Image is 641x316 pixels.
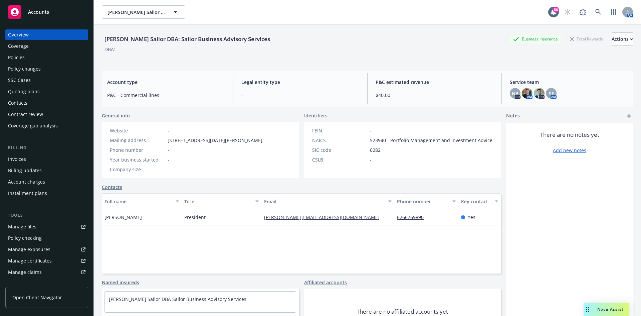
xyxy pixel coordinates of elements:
a: Quoting plans [5,86,88,97]
a: SSC Cases [5,75,88,86]
div: [PERSON_NAME] Sailor DBA: Sailor Business Advisory Services [102,35,273,43]
button: Key contact [458,193,501,209]
a: Manage BORs [5,278,88,289]
a: Named insureds [102,279,139,286]
button: Title [182,193,261,209]
a: Manage files [5,221,88,232]
button: Actions [612,32,633,46]
a: Billing updates [5,165,88,176]
span: SF [549,90,554,97]
span: P&C estimated revenue [376,79,493,86]
span: Account type [107,79,225,86]
a: [PERSON_NAME][EMAIL_ADDRESS][DOMAIN_NAME] [264,214,385,220]
span: - [168,156,169,163]
div: NAICS [312,137,367,144]
a: 6266769890 [397,214,429,220]
span: P&C - Commercial lines [107,92,225,99]
a: Contract review [5,109,88,120]
div: Billing updates [8,165,42,176]
div: DBA: - [104,46,117,53]
button: [PERSON_NAME] Sailor DBA: Sailor Business Advisory Services [102,5,185,19]
span: - [168,146,169,153]
span: [PERSON_NAME] Sailor DBA: Sailor Business Advisory Services [108,9,165,16]
a: Add new notes [553,147,586,154]
div: Quoting plans [8,86,40,97]
span: $40.00 [376,92,493,99]
a: Manage claims [5,267,88,278]
a: Coverage gap analysis [5,120,88,131]
div: Website [110,127,165,134]
div: Year business started [110,156,165,163]
div: Manage claims [8,267,42,278]
div: Actions [612,33,633,45]
div: 86 [553,7,559,13]
div: Account charges [8,177,45,187]
span: Nova Assist [597,306,624,312]
div: Contacts [8,98,27,108]
span: Service team [510,79,628,86]
a: Coverage [5,41,88,51]
div: SIC code [312,146,367,153]
div: SSC Cases [8,75,31,86]
a: Overview [5,29,88,40]
div: Overview [8,29,29,40]
span: [PERSON_NAME] [104,214,142,221]
img: photo [534,88,545,99]
a: Invoices [5,154,88,165]
a: Contacts [5,98,88,108]
div: Email [264,198,384,205]
div: Key contact [461,198,491,205]
span: There are no affiliated accounts yet [357,308,448,316]
span: Open Client Navigator [12,294,62,301]
div: Policy changes [8,64,41,74]
div: FEIN [312,127,367,134]
span: Legal entity type [241,79,359,86]
div: Manage files [8,221,36,232]
span: - [370,156,372,163]
div: Phone number [397,198,448,205]
div: Mailing address [110,137,165,144]
div: Manage BORs [8,278,39,289]
span: Yes [468,214,475,221]
a: Affiliated accounts [304,279,347,286]
div: Contract review [8,109,43,120]
span: 6282 [370,146,381,153]
span: - [370,127,372,134]
a: Manage exposures [5,244,88,255]
div: Invoices [8,154,26,165]
span: - [241,92,359,99]
button: Full name [102,193,182,209]
a: add [625,112,633,120]
div: Policies [8,52,25,63]
a: Accounts [5,3,88,21]
div: CSLB [312,156,367,163]
img: photo [522,88,532,99]
button: Phone number [394,193,458,209]
a: Switch app [607,5,620,19]
div: Manage exposures [8,244,50,255]
div: Business Insurance [510,35,561,43]
button: Nova Assist [584,303,629,316]
a: Contacts [102,184,122,191]
span: General info [102,112,130,119]
div: Full name [104,198,172,205]
div: Tools [5,212,88,219]
a: Manage certificates [5,255,88,266]
div: Billing [5,144,88,151]
a: Search [592,5,605,19]
a: Start snowing [561,5,574,19]
span: President [184,214,206,221]
span: 523940 - Portfolio Management and Investment Advice [370,137,492,144]
div: Manage certificates [8,255,52,266]
a: Installment plans [5,188,88,199]
a: Policy changes [5,64,88,74]
div: Coverage gap analysis [8,120,58,131]
div: Policy checking [8,233,42,243]
span: [STREET_ADDRESS][DATE][PERSON_NAME] [168,137,262,144]
span: - [168,166,169,173]
span: Accounts [28,9,49,15]
span: Identifiers [304,112,328,119]
span: Notes [506,112,520,120]
div: Installment plans [8,188,47,199]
